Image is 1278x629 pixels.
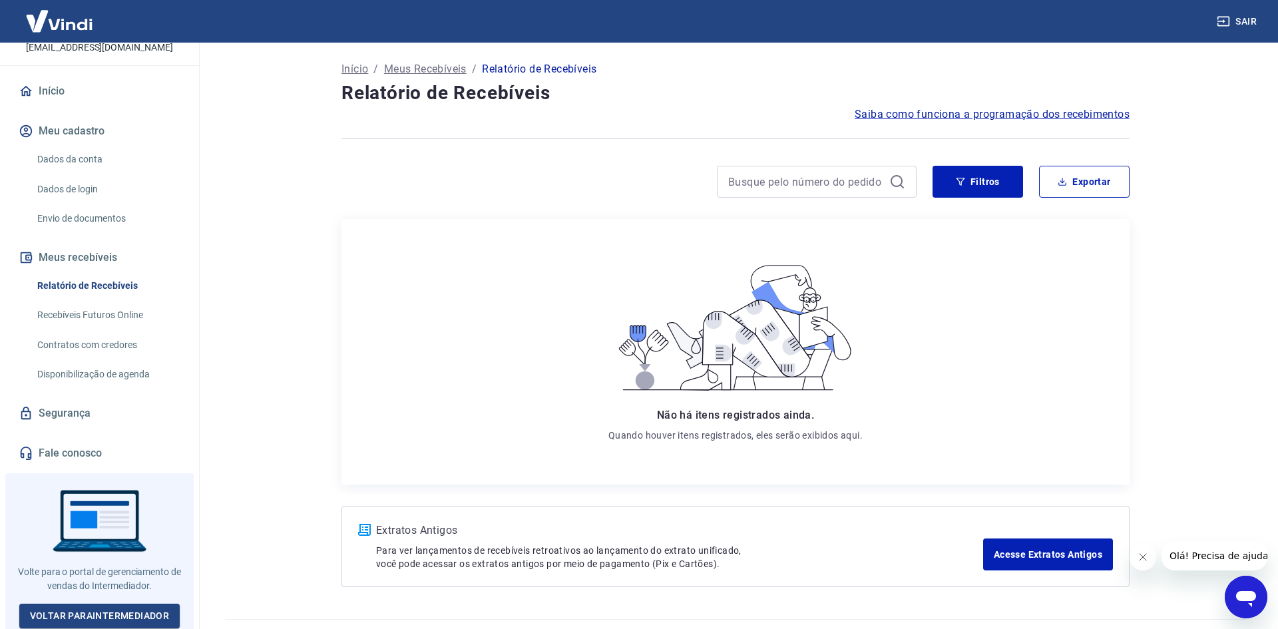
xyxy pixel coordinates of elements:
[32,205,183,232] a: Envio de documentos
[384,61,467,77] a: Meus Recebíveis
[1130,544,1156,570] iframe: Chiudi messaggio
[657,409,814,421] span: Não há itens registrados ainda.
[16,77,183,106] a: Início
[1162,541,1267,570] iframe: Messaggio dall’azienda
[32,146,183,173] a: Dados da conta
[16,1,103,41] img: Vindi
[341,80,1130,106] h4: Relatório de Recebíveis
[358,524,371,536] img: ícone
[32,331,183,359] a: Contratos com credores
[373,61,378,77] p: /
[16,243,183,272] button: Meus recebíveis
[341,61,368,77] a: Início
[32,361,183,388] a: Disponibilização de agenda
[933,166,1023,198] button: Filtros
[32,272,183,300] a: Relatório de Recebíveis
[16,116,183,146] button: Meu cadastro
[19,604,180,628] a: Voltar paraIntermediador
[855,106,1130,122] a: Saiba como funciona a programação dos recebimentos
[376,523,983,538] p: Extratos Antigos
[8,9,112,20] span: Olá! Precisa de ajuda?
[472,61,477,77] p: /
[1039,166,1130,198] button: Exportar
[16,399,183,428] a: Segurança
[482,61,596,77] p: Relatório de Recebíveis
[728,172,884,192] input: Busque pelo número do pedido
[32,176,183,203] a: Dados de login
[16,439,183,468] a: Fale conosco
[376,544,983,570] p: Para ver lançamentos de recebíveis retroativos ao lançamento do extrato unificado, você pode aces...
[26,41,173,55] p: [EMAIL_ADDRESS][DOMAIN_NAME]
[1214,9,1262,34] button: Sair
[32,302,183,329] a: Recebíveis Futuros Online
[608,429,863,442] p: Quando houver itens registrados, eles serão exibidos aqui.
[1225,576,1267,618] iframe: Pulsante per aprire la finestra di messaggistica
[983,538,1113,570] a: Acesse Extratos Antigos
